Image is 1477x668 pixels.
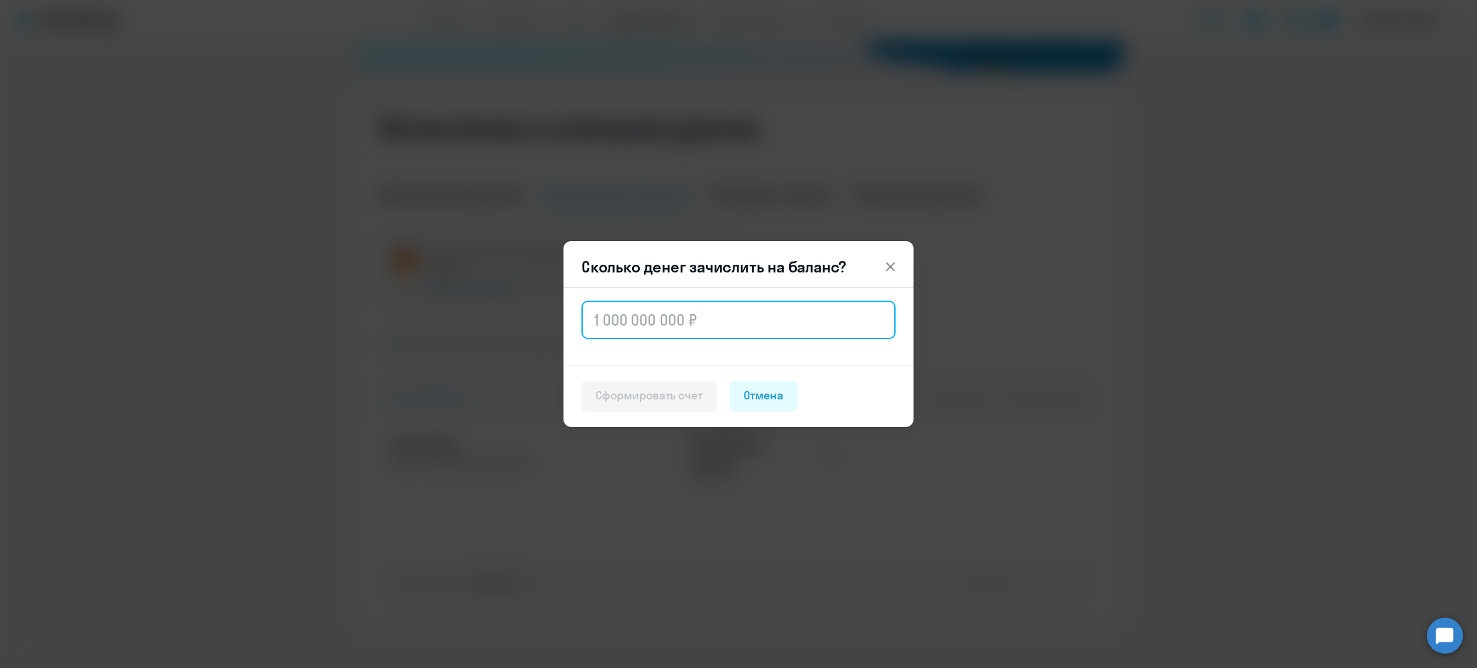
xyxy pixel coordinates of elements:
[581,301,896,339] input: 1 000 000 000 ₽
[596,387,703,404] div: Сформировать счет
[744,387,783,404] div: Отмена
[730,381,797,412] button: Отмена
[563,256,914,277] header: Сколько денег зачислить на баланс?
[581,381,717,412] button: Сформировать счет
